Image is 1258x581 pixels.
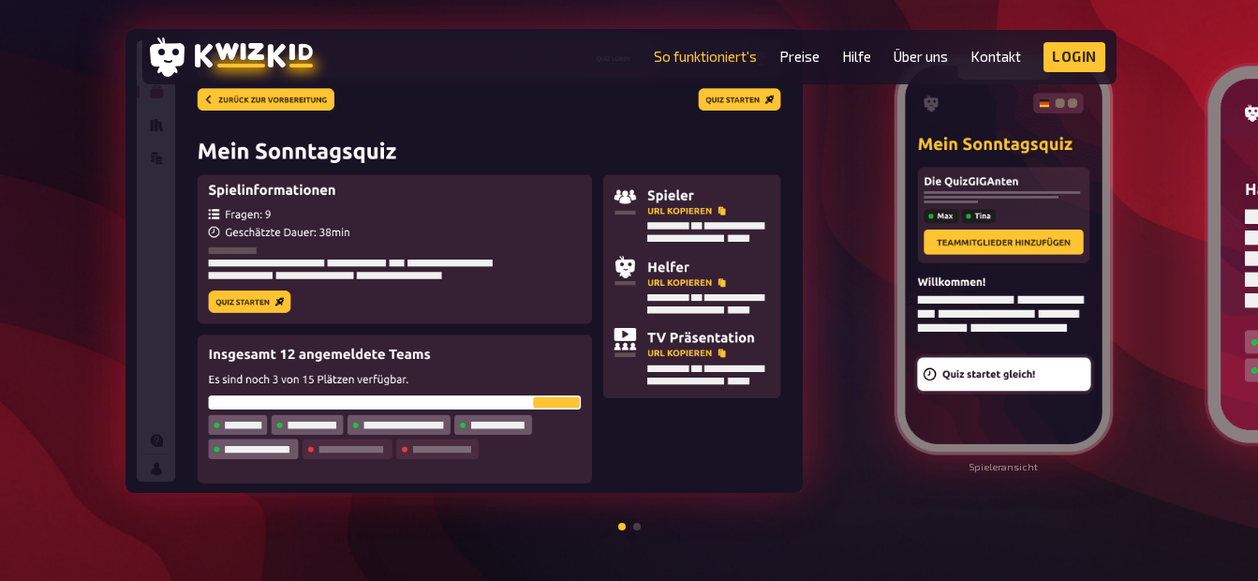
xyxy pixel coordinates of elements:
a: Kontakt [970,49,1021,65]
img: Mobile [893,52,1115,457]
a: Hilfe [842,49,871,65]
img: Quizlobby [126,29,803,494]
a: Login [1043,42,1105,72]
a: So funktioniert's [654,49,757,65]
center: Spieleransicht [893,461,1115,473]
a: Preise [779,49,820,65]
a: Über uns [894,49,948,65]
